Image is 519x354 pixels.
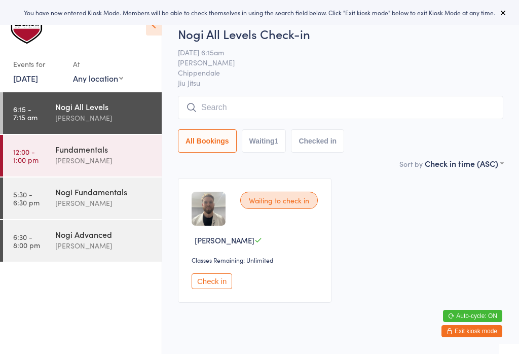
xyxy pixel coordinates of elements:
h2: Nogi All Levels Check-in [178,25,503,42]
div: Events for [13,56,63,73]
div: Fundamentals [55,144,153,155]
button: Checked in [291,129,344,153]
div: You have now entered Kiosk Mode. Members will be able to check themselves in using the search fie... [16,8,503,17]
div: [PERSON_NAME] [55,197,153,209]
a: 12:00 -1:00 pmFundamentals[PERSON_NAME] [3,135,162,176]
div: 1 [275,137,279,145]
button: Check in [192,273,232,289]
div: [PERSON_NAME] [55,155,153,166]
input: Search [178,96,503,119]
button: Exit kiosk mode [441,325,502,337]
time: 5:30 - 6:30 pm [13,190,40,206]
div: Any location [73,73,123,84]
div: Waiting to check in [240,192,318,209]
div: At [73,56,123,73]
div: [PERSON_NAME] [55,240,153,252]
span: [DATE] 6:15am [178,47,488,57]
span: [PERSON_NAME] [195,235,254,245]
time: 6:30 - 8:00 pm [13,233,40,249]
button: Auto-cycle: ON [443,310,502,322]
div: Nogi Fundamentals [55,186,153,197]
button: All Bookings [178,129,237,153]
time: 6:15 - 7:15 am [13,105,38,121]
span: [PERSON_NAME] [178,57,488,67]
div: Classes Remaining: Unlimited [192,256,321,264]
a: [DATE] [13,73,38,84]
div: Nogi Advanced [55,229,153,240]
img: Legacy Brazilian Jiu Jitsu [10,8,46,46]
a: 6:30 -8:00 pmNogi Advanced[PERSON_NAME] [3,220,162,262]
button: Waiting1 [242,129,286,153]
div: [PERSON_NAME] [55,112,153,124]
div: Nogi All Levels [55,101,153,112]
time: 12:00 - 1:00 pm [13,148,39,164]
img: image1756885988.png [192,192,226,226]
span: Jiu Jitsu [178,78,503,88]
label: Sort by [399,159,423,169]
span: Chippendale [178,67,488,78]
a: 5:30 -6:30 pmNogi Fundamentals[PERSON_NAME] [3,178,162,219]
a: 6:15 -7:15 amNogi All Levels[PERSON_NAME] [3,92,162,134]
div: Check in time (ASC) [425,158,503,169]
